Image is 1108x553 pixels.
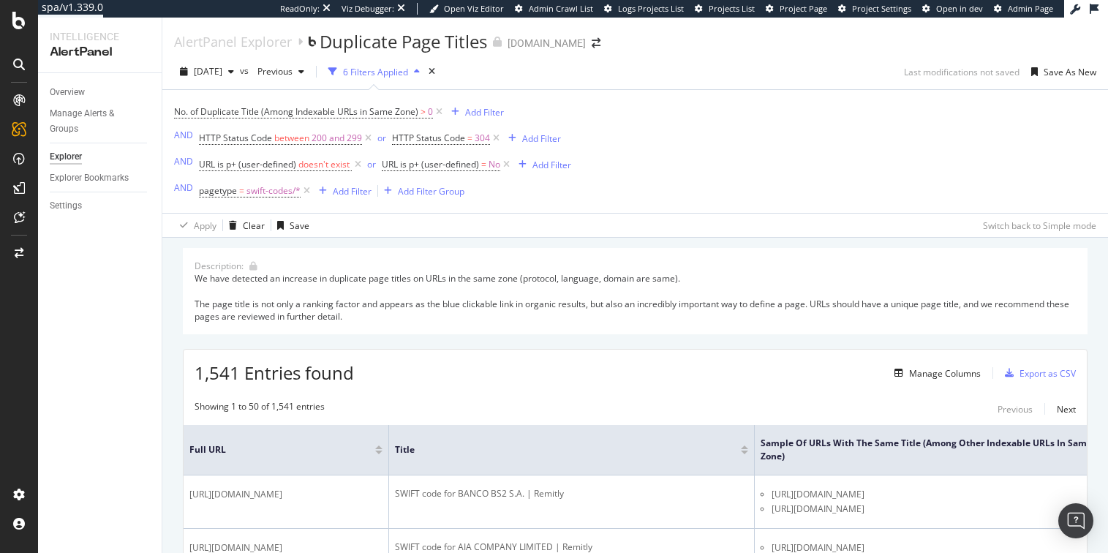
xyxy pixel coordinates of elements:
div: Duplicate Page Titles [320,29,487,54]
div: Previous [998,403,1033,415]
a: Project Page [766,3,827,15]
a: Open in dev [922,3,983,15]
div: Add Filter [522,132,561,145]
span: Logs Projects List [618,3,684,14]
button: Add Filter [513,156,571,173]
button: Previous [252,60,310,83]
div: Add Filter [333,185,372,197]
button: Clear [223,214,265,237]
button: Save As New [1025,60,1096,83]
div: Showing 1 to 50 of 1,541 entries [195,400,325,418]
a: Admin Crawl List [515,3,593,15]
a: Project Settings [838,3,911,15]
span: = [239,184,244,197]
span: between [274,132,309,144]
span: URL is p+ (user-defined) [382,158,479,170]
span: swift-codes/* [246,181,301,201]
button: or [367,157,376,171]
a: Overview [50,85,151,100]
button: AND [174,154,193,168]
a: Open Viz Editor [429,3,504,15]
div: Viz Debugger: [342,3,394,15]
div: Next [1057,403,1076,415]
span: Project Settings [852,3,911,14]
span: Full URL [189,443,353,456]
button: Add Filter [445,103,504,121]
span: Title [395,443,719,456]
button: Add Filter [313,182,372,200]
button: AND [174,128,193,142]
div: Explorer [50,149,82,165]
button: Export as CSV [999,361,1076,385]
button: [DATE] [174,60,240,83]
span: Open in dev [936,3,983,14]
div: Description: [195,260,244,272]
div: Open Intercom Messenger [1058,503,1093,538]
a: Explorer Bookmarks [50,170,151,186]
span: Open Viz Editor [444,3,504,14]
div: Settings [50,198,82,214]
span: doesn't exist [298,158,350,170]
span: No [489,154,500,175]
span: Admin Page [1008,3,1053,14]
button: AND [174,181,193,195]
div: AlertPanel [50,44,150,61]
span: No. of Duplicate Title (Among Indexable URLs in Same Zone) [174,105,418,118]
span: 0 [428,102,433,122]
div: SWIFT code for BANCO BS2 S.A. | Remitly [395,487,748,500]
button: Add Filter Group [378,182,464,200]
span: 304 [475,128,490,148]
span: Admin Crawl List [529,3,593,14]
div: ReadOnly: [280,3,320,15]
a: Admin Page [994,3,1053,15]
div: [DOMAIN_NAME] [508,36,586,50]
span: vs [240,64,252,77]
span: [URL][DOMAIN_NAME] [772,487,864,502]
div: Explorer Bookmarks [50,170,129,186]
button: Apply [174,214,216,237]
button: Next [1057,400,1076,418]
button: Save [271,214,309,237]
div: or [377,132,386,144]
div: Switch back to Simple mode [983,219,1096,232]
div: Apply [194,219,216,232]
div: Save [290,219,309,232]
span: Projects List [709,3,755,14]
div: 6 Filters Applied [343,66,408,78]
a: Settings [50,198,151,214]
div: Clear [243,219,265,232]
span: [URL][DOMAIN_NAME] [189,487,282,502]
div: Add Filter [465,106,504,118]
button: 6 Filters Applied [323,60,426,83]
div: Save As New [1044,66,1096,78]
span: Sample of URLs with the Same Title (Among Other Indexable URLs in Same Zone) [761,437,1093,463]
a: Logs Projects List [604,3,684,15]
div: We have detected an increase in duplicate page titles on URLs in the same zone (protocol, languag... [195,272,1076,323]
a: AlertPanel Explorer [174,34,292,50]
div: AND [174,181,193,194]
div: Manage Alerts & Groups [50,106,137,137]
div: AND [174,155,193,168]
span: HTTP Status Code [392,132,465,144]
button: Manage Columns [889,364,981,382]
span: HTTP Status Code [199,132,272,144]
span: 1,541 Entries found [195,361,354,385]
span: Previous [252,65,293,78]
div: Overview [50,85,85,100]
div: Last modifications not saved [904,66,1020,78]
span: = [467,132,472,144]
a: Manage Alerts & Groups [50,106,151,137]
a: Projects List [695,3,755,15]
div: Export as CSV [1020,367,1076,380]
span: Project Page [780,3,827,14]
span: 2025 Sep. 28th [194,65,222,78]
button: Previous [998,400,1033,418]
span: pagetype [199,184,237,197]
button: or [377,131,386,145]
div: Add Filter [532,159,571,171]
div: Add Filter Group [398,185,464,197]
span: [URL][DOMAIN_NAME] [772,502,864,516]
span: URL is p+ (user-defined) [199,158,296,170]
span: > [421,105,426,118]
